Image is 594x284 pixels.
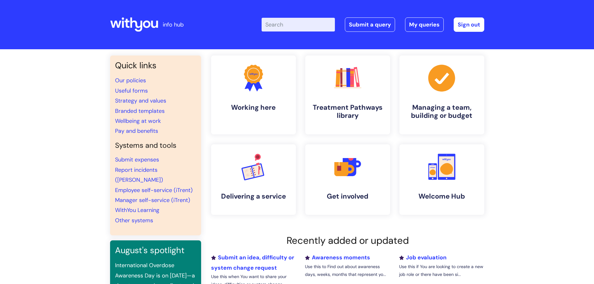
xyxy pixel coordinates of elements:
[404,103,479,120] h4: Managing a team, building or budget
[115,196,190,204] a: Manager self-service (iTrent)
[115,127,158,135] a: Pay and benefits
[211,254,294,271] a: Submit an idea, difficulty or system change request
[399,55,484,134] a: Managing a team, building or budget
[405,17,444,32] a: My queries
[399,144,484,215] a: Welcome Hub
[115,245,196,255] h3: August's spotlight
[399,254,447,261] a: Job evaluation
[115,166,163,184] a: Report incidents ([PERSON_NAME])
[115,97,166,104] a: Strategy and values
[216,103,291,112] h4: Working here
[211,235,484,246] h2: Recently added or updated
[345,17,395,32] a: Submit a query
[211,55,296,134] a: Working here
[115,217,153,224] a: Other systems
[115,117,161,125] a: Wellbeing at work
[305,263,390,278] p: Use this to Find out about awareness days, weeks, months that represent yo...
[115,141,196,150] h4: Systems and tools
[305,144,390,215] a: Get involved
[163,20,184,30] p: info hub
[310,192,385,200] h4: Get involved
[115,156,159,163] a: Submit expenses
[115,87,148,94] a: Useful forms
[262,18,335,31] input: Search
[115,60,196,70] h3: Quick links
[216,192,291,200] h4: Delivering a service
[305,55,390,134] a: Treatment Pathways library
[262,17,484,32] div: | -
[115,186,193,194] a: Employee self-service (iTrent)
[399,263,484,278] p: Use this if You are looking to create a new job role or there have been si...
[454,17,484,32] a: Sign out
[305,254,370,261] a: Awareness moments
[211,144,296,215] a: Delivering a service
[115,107,165,115] a: Branded templates
[310,103,385,120] h4: Treatment Pathways library
[115,206,159,214] a: WithYou Learning
[404,192,479,200] h4: Welcome Hub
[115,77,146,84] a: Our policies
